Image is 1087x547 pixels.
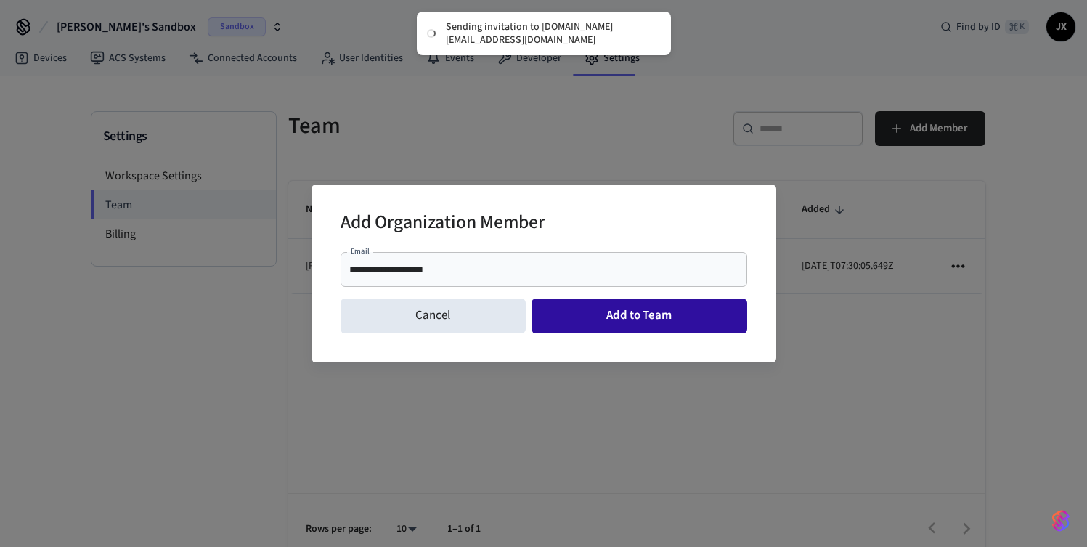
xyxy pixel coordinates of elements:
[532,299,747,333] button: Add to Team
[341,202,545,246] h2: Add Organization Member
[1052,509,1070,532] img: SeamLogoGradient.69752ec5.svg
[351,246,370,256] label: Email
[446,20,656,46] div: Sending invitation to [DOMAIN_NAME][EMAIL_ADDRESS][DOMAIN_NAME]
[341,299,526,333] button: Cancel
